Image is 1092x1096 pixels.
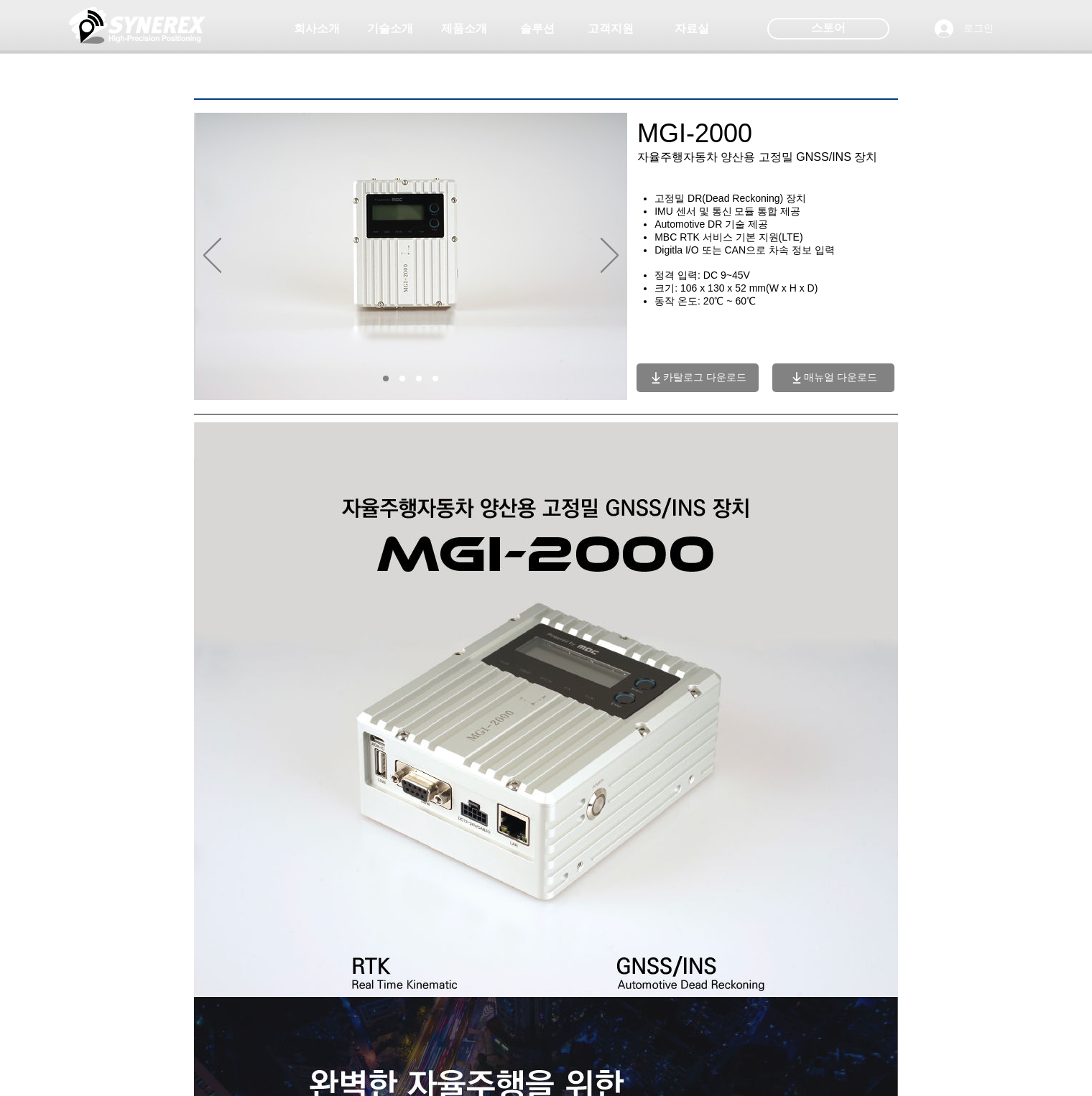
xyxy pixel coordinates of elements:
span: ​크기: 106 x 130 x 52 mm(W x H x D) [654,282,818,294]
span: 정격 입력: DC 9~45V [654,269,750,281]
span: 솔루션 [520,22,555,37]
div: 슬라이드쇼 [194,113,627,400]
a: 기술소개 [354,14,426,43]
img: MGI2000_front.jpeg [195,113,627,400]
a: 제품소개 [428,14,500,43]
a: 01 [383,376,389,381]
button: 로그인 [925,15,1004,42]
span: Digitla I/O 또는 CAN으로 차속 정보 입력 [654,244,834,256]
a: 04 [432,376,438,381]
span: 동작 온도: 20℃ ~ 60℃ [654,295,756,307]
a: 자료실 [656,14,728,43]
div: 스토어 [767,18,889,40]
span: 카탈로그 다운로드 [663,371,746,384]
span: 로그인 [958,22,999,36]
button: 이전 [203,238,221,275]
img: 씨너렉스_White_simbol_대지 1.png [69,4,205,47]
a: 02 [399,376,405,381]
a: 솔루션 [501,14,573,43]
a: 매뉴얼 다운로드 [772,363,894,392]
nav: 슬라이드 [378,376,444,381]
span: 스토어 [811,20,846,36]
a: 03 [416,376,422,381]
a: 회사소개 [281,14,353,43]
span: MBC RTK 서비스 기본 지원(LTE) [654,231,802,243]
span: 자료실 [675,22,709,37]
a: 고객지원 [575,14,647,43]
span: 제품소개 [441,22,487,37]
span: 회사소개 [294,22,340,37]
span: 고객지원 [588,22,634,37]
span: Automotive DR 기술 제공 [654,218,768,230]
button: 다음 [601,238,619,275]
span: 매뉴얼 다운로드 [804,371,877,384]
span: 기술소개 [367,22,413,37]
a: 카탈로그 다운로드 [637,363,759,392]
